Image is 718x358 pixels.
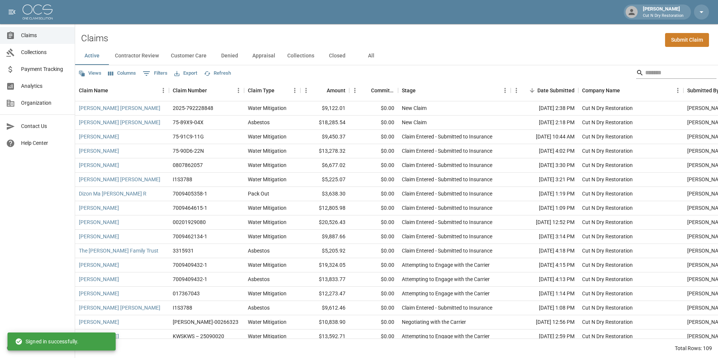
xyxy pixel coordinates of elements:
div: 017367043 [173,290,200,297]
div: Amount [327,80,345,101]
button: Views [77,68,103,79]
div: Claim Type [244,80,300,101]
div: $13,592.71 [300,329,349,344]
div: Signed in successfully. [15,335,78,348]
div: Asbestos [248,275,270,283]
div: Claim Number [169,80,244,101]
div: 7009409432-1 [173,275,207,283]
div: Attempting to Engage with the Carrier [402,290,490,297]
button: Collections [281,47,320,65]
button: Sort [361,85,371,96]
div: Cut N Dry Restoration [582,133,633,140]
button: Customer Care [165,47,213,65]
button: Menu [349,85,361,96]
div: [DATE] 3:21 PM [511,173,578,187]
button: Menu [233,85,244,96]
div: I1S3788 [173,176,192,183]
div: $0.00 [349,315,398,329]
div: 0807862057 [173,161,203,169]
button: Sort [108,85,119,96]
a: [PERSON_NAME] [PERSON_NAME] [79,176,160,183]
div: Claim Number [173,80,207,101]
div: Committed Amount [349,80,398,101]
div: [DATE] 12:52 PM [511,215,578,230]
a: [PERSON_NAME] [79,147,119,155]
div: Amount [300,80,349,101]
div: $0.00 [349,244,398,258]
button: Menu [289,85,300,96]
div: Claim Entered - Submitted to Insurance [402,204,492,212]
span: Organization [21,99,69,107]
div: Claim Entered - Submitted to Insurance [402,233,492,240]
div: Cut N Dry Restoration [582,247,633,254]
button: Menu [300,85,312,96]
div: Cut N Dry Restoration [582,218,633,226]
div: [DATE] 2:18 PM [511,116,578,130]
a: [PERSON_NAME] [79,275,119,283]
div: 7009409432-1 [173,261,207,269]
button: Sort [416,85,426,96]
a: [PERSON_NAME] [79,318,119,326]
div: Water Mitigation [248,233,287,240]
button: Sort [527,85,537,96]
button: Sort [620,85,631,96]
h2: Claims [81,33,108,44]
div: $13,278.32 [300,144,349,158]
div: $20,526.43 [300,215,349,230]
div: Cut N Dry Restoration [582,261,633,269]
div: [DATE] 10:44 AM [511,130,578,144]
div: 7009462134-1 [173,233,207,240]
div: © 2025 One Claim Solution [7,344,68,352]
div: CAHO-00266323 [173,318,238,326]
div: [DATE] 3:14 PM [511,230,578,244]
div: Water Mitigation [248,261,287,269]
div: $0.00 [349,130,398,144]
div: [DATE] 3:30 PM [511,158,578,173]
a: [PERSON_NAME] [PERSON_NAME] [79,119,160,126]
div: [DATE] 1:08 PM [511,301,578,315]
div: $0.00 [349,116,398,130]
div: Date Submitted [537,80,575,101]
div: New Claim [402,119,427,126]
a: Dizon Ma [PERSON_NAME] R [79,190,146,197]
div: Cut N Dry Restoration [582,161,633,169]
div: dynamic tabs [75,47,718,65]
a: [PERSON_NAME] [PERSON_NAME] [79,104,160,112]
div: Water Mitigation [248,218,287,226]
div: Pack Out [248,190,269,197]
div: Cut N Dry Restoration [582,332,633,340]
div: [DATE] 1:14 PM [511,287,578,301]
div: $5,225.07 [300,173,349,187]
span: Claims [21,32,69,39]
div: 00201929080 [173,218,206,226]
div: $13,833.77 [300,272,349,287]
button: open drawer [5,5,20,20]
div: Cut N Dry Restoration [582,190,633,197]
span: Payment Tracking [21,65,69,73]
div: Water Mitigation [248,204,287,212]
span: Collections [21,48,69,56]
div: [PERSON_NAME] [640,5,686,19]
div: Water Mitigation [248,318,287,326]
div: Attempting to Engage with the Carrier [402,332,490,340]
div: 75-90D6-22N [173,147,204,155]
div: $0.00 [349,230,398,244]
button: Appraisal [246,47,281,65]
div: Total Rows: 109 [675,344,712,352]
div: Claim Name [75,80,169,101]
div: Asbestos [248,247,270,254]
div: Cut N Dry Restoration [582,176,633,183]
span: Help Center [21,139,69,147]
div: Company Name [578,80,683,101]
div: $3,638.30 [300,187,349,201]
div: $6,677.02 [300,158,349,173]
button: Menu [499,85,511,96]
div: Stage [398,80,511,101]
div: Cut N Dry Restoration [582,119,633,126]
div: Claim Entered - Submitted to Insurance [402,218,492,226]
button: Sort [316,85,327,96]
div: Cut N Dry Restoration [582,318,633,326]
div: Attempting to Engage with the Carrier [402,261,490,269]
div: Water Mitigation [248,290,287,297]
div: Claim Entered - Submitted to Insurance [402,176,492,183]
